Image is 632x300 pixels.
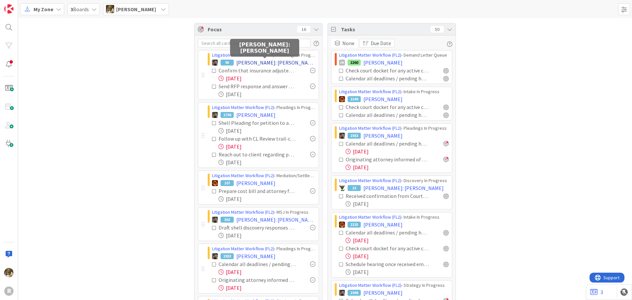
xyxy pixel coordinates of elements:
a: Litigation Matter Workflow (FL2) [212,209,274,215]
div: 2249 [348,96,361,102]
span: [PERSON_NAME] [236,111,276,119]
span: [PERSON_NAME]: [PERSON_NAME] [236,59,315,67]
div: Calendar all deadlines / pending hearings / etc. Update "Next Deadline" field on this card [346,74,429,82]
div: Check court docket for any active cases: Pull all existing documents and put in case pleading fol... [346,244,429,252]
img: MW [212,112,218,118]
div: › Pleadings In Progress [212,52,315,59]
button: Due Date [359,39,395,47]
div: › Pleadings In Progress [212,245,315,252]
span: [PERSON_NAME] [236,179,276,187]
img: MW [212,60,218,66]
div: [DATE] [219,127,315,135]
div: Reach out to client regarding psych records [219,150,296,158]
div: › Strategy In Progress [339,282,449,289]
div: 95 [221,60,234,66]
span: My Zone [34,5,53,13]
span: Boards [70,5,89,13]
img: DG [4,268,13,277]
a: Litigation Matter Workflow (FL2) [212,246,274,252]
div: [DATE] [219,74,315,82]
div: Draft shell discovery responses (check dropbox for docs) [219,224,296,232]
img: TR [339,222,345,228]
div: [DATE] [219,90,315,98]
a: Litigation Matter Workflow (FL2) [339,282,401,288]
div: [DATE] [346,236,449,244]
div: › Pleadings In Progress [339,125,449,132]
div: [DATE] [346,268,449,276]
div: [DATE] [219,232,315,239]
div: [DATE] [219,284,315,292]
span: [PERSON_NAME] [236,252,276,260]
div: Send RFP response and answer from Def to client [219,82,296,90]
a: Litigation Matter Workflow (FL2) [339,52,401,58]
b: 3 [70,6,73,13]
div: [DATE] [346,148,449,155]
div: Schedule hearing once received email from [PERSON_NAME] [346,260,429,268]
a: Litigation Matter Workflow (FL2) [339,89,401,95]
div: Check court docket for any active cases: Pull all existing documents and put in case pleading fol... [346,103,429,111]
div: R [4,286,13,296]
div: [DATE] [219,195,315,203]
h5: [PERSON_NAME]: [PERSON_NAME] [233,41,297,54]
a: Litigation Matter Workflow (FL2) [339,214,401,220]
span: Support [14,1,30,9]
img: TR [212,180,218,186]
div: Follow up with CL Review trail-cam footage for evidence of harassment [219,135,296,143]
div: 16 [297,26,310,33]
span: Focus [208,25,292,33]
div: 1933 [348,133,361,139]
span: Tasks [341,25,427,33]
span: [PERSON_NAME] [363,59,403,67]
div: Calendar all deadlines / pending hearings / etc. Update "Next Deadline" field on this card [346,111,429,119]
div: Originating attorney informed of client documents [219,276,296,284]
img: NC [339,185,345,191]
div: 362 [221,217,234,223]
div: [DATE] [346,163,449,171]
div: [DATE] [219,268,315,276]
div: 107 [221,180,234,186]
div: › Intake In Progress [339,88,449,95]
div: [DATE] [346,252,449,260]
div: Calendar all deadlines / pending hearings / etc. Update "Next Deadline" field on this card [219,260,296,268]
div: JM [339,60,345,66]
a: 3 [590,288,603,296]
div: › Demand Letter Queue [339,52,449,59]
span: [PERSON_NAME]: [PERSON_NAME] [363,184,444,192]
span: [PERSON_NAME] [363,132,403,140]
div: 2260 [348,60,361,66]
div: › Discovery In Progress [339,177,449,184]
img: TR [339,96,345,102]
div: Prepare cost bill and attorney fee petition for the contract case pursuant to ORCP 68 - Deadline ... [219,187,296,195]
img: MW [212,253,218,259]
a: Litigation Matter Workflow (FL2) [212,52,274,58]
div: › Mediation/Settlement in Progress [212,172,315,179]
div: › Intake In Progress [339,214,449,221]
input: Search all cards and tasks... [198,39,310,47]
div: [DATE] [219,158,315,166]
div: Received confirmation from Court Reporter [346,192,429,200]
img: DG [106,5,114,13]
img: MW [339,290,345,296]
a: Litigation Matter Workflow (FL2) [212,104,274,110]
span: [PERSON_NAME] [363,95,403,103]
div: 1933 [221,253,234,259]
div: 50 [431,26,444,33]
span: [PERSON_NAME] [363,221,403,229]
div: 2225 [348,222,361,228]
div: 1946 [348,290,361,296]
span: [PERSON_NAME] [116,5,156,13]
div: [DATE] [219,143,315,150]
div: Confirm that insurance adjuster has settlement offer [219,67,296,74]
span: None [342,39,355,47]
a: Litigation Matter Workflow (FL2) [339,125,401,131]
div: [DATE] [346,200,449,208]
div: › Pleadings In Progress [212,104,315,111]
div: Calendar all deadlines / pending hearings / etc. Update "Next Deadline" field on this card [346,140,429,148]
div: Calendar all deadlines / pending hearings / etc. Update "Next Deadline" field on this card [346,229,429,236]
div: › MSJ In Progress [212,209,315,216]
a: Litigation Matter Workflow (FL2) [339,177,401,183]
div: Check court docket for any active cases: Pull all existing documents and put in case pleading fol... [346,67,429,74]
div: Shell Pleading for petition to approve of distribution - created by paralegal [219,119,296,127]
span: [PERSON_NAME]: [PERSON_NAME] Abuse Claim [236,216,315,224]
img: MW [339,133,345,139]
